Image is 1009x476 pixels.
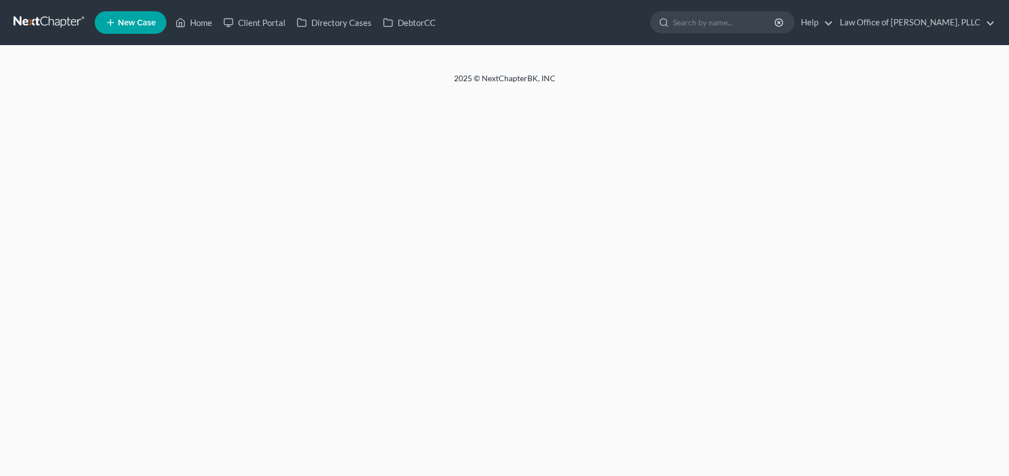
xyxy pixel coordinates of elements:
[834,12,995,33] a: Law Office of [PERSON_NAME], PLLC
[795,12,833,33] a: Help
[183,73,826,93] div: 2025 © NextChapterBK, INC
[170,12,218,33] a: Home
[218,12,291,33] a: Client Portal
[377,12,441,33] a: DebtorCC
[291,12,377,33] a: Directory Cases
[118,19,156,27] span: New Case
[673,12,776,33] input: Search by name...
